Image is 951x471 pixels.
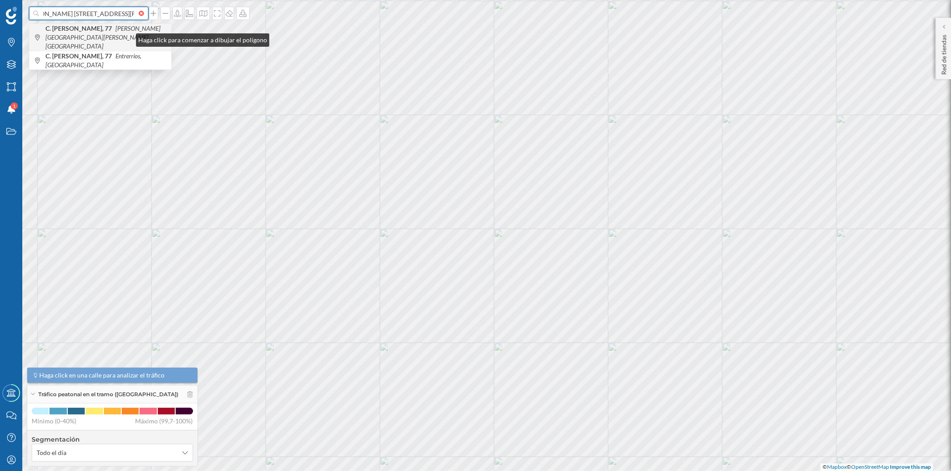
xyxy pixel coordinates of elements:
span: Mínimo (0-40%) [32,417,76,426]
p: Red de tiendas [939,31,948,75]
span: Máximo (99,7-100%) [136,417,193,426]
i: [PERSON_NAME][GEOGRAPHIC_DATA][PERSON_NAME], [GEOGRAPHIC_DATA] [45,24,161,50]
div: Haga click para comenzar a dibujar el polígono [136,33,269,47]
span: Tráfico peatonal en el tramo ([GEOGRAPHIC_DATA]) [38,390,178,398]
b: C. [PERSON_NAME], 77 [45,24,114,32]
span: Todo el día [37,448,66,457]
span: Haga click en una calle para analizar el tráfico [40,371,165,380]
span: 1 [13,102,16,110]
h4: Segmentación [32,435,193,444]
i: Entrerríos, [GEOGRAPHIC_DATA] [45,52,141,69]
span: Soporte [18,6,49,14]
div: © © [820,463,933,471]
a: OpenStreetMap [851,463,889,470]
a: Mapbox [827,463,847,470]
img: Geoblink Logo [6,7,17,24]
a: Improve this map [890,463,931,470]
b: C. [PERSON_NAME], 77 [45,52,114,60]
